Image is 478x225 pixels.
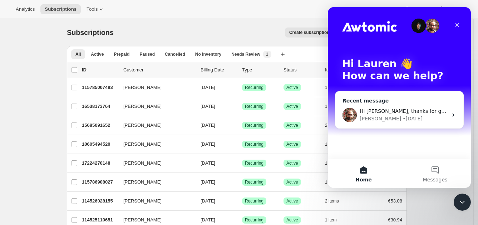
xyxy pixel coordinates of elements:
div: Items [325,66,361,74]
p: 10605494520 [82,141,118,148]
span: [PERSON_NAME] [123,197,162,205]
button: Create new view [277,49,289,59]
button: 1 item [325,158,345,168]
span: 1 item [325,85,337,90]
button: 1 item [325,82,345,92]
span: [DATE] [201,198,215,204]
span: Help [411,6,420,12]
span: Active [286,179,298,185]
iframe: Intercom live chat [454,194,471,211]
button: [PERSON_NAME] [119,139,191,150]
span: Active [286,104,298,109]
div: 16538173764[PERSON_NAME][DATE]SuccessRecurringSuccessActive1 item£25.89 [82,101,402,111]
p: Customer [123,66,195,74]
p: 16538173764 [82,103,118,110]
span: Recurring [245,160,263,166]
span: 2 items [325,122,339,128]
button: [PERSON_NAME] [119,101,191,112]
span: Recurring [245,198,263,204]
span: 1 item [325,179,337,185]
div: 114526028155[PERSON_NAME][DATE]SuccessRecurringSuccessActive2 items€53.08 [82,196,402,206]
span: 1 item [325,141,337,147]
span: Analytics [16,6,35,12]
span: Prepaid [114,51,129,57]
span: [DATE] [201,122,215,128]
span: €30.94 [388,217,402,222]
span: Active [286,85,298,90]
button: Analytics [11,4,39,14]
span: [PERSON_NAME] [123,141,162,148]
span: Active [286,122,298,128]
span: Settings [445,6,462,12]
button: 1 item [325,101,345,111]
span: Recurring [245,122,263,128]
p: 114526028155 [82,197,118,205]
span: [DATE] [201,104,215,109]
div: Type [242,66,278,74]
div: 17224270148[PERSON_NAME][DATE]SuccessRecurringSuccessActive1 item$36.30 [82,158,402,168]
p: Billing Date [201,66,236,74]
button: Subscriptions [40,4,81,14]
p: 115785007483 [82,84,118,91]
span: No inventory [195,51,221,57]
div: 10605494520[PERSON_NAME][DATE]SuccessRecurringSuccessActive1 item€30.04 [82,139,402,149]
button: [PERSON_NAME] [119,82,191,93]
button: Tools [82,4,109,14]
span: [DATE] [201,179,215,185]
button: [PERSON_NAME] [119,120,191,131]
span: Recurring [245,85,263,90]
span: [PERSON_NAME] [123,122,162,129]
p: 17224270148 [82,160,118,167]
span: [DATE] [201,160,215,166]
span: Create subscription [289,30,330,35]
p: ID [82,66,118,74]
span: Active [286,160,298,166]
button: Help [399,4,432,14]
button: [PERSON_NAME] [119,195,191,207]
span: Recurring [245,217,263,223]
button: 1 item [325,177,345,187]
span: Active [286,141,298,147]
div: 115785007483[PERSON_NAME][DATE]SuccessRecurringSuccessActive1 item€30.94 [82,82,402,92]
span: 1 [266,51,268,57]
span: Recurring [245,104,263,109]
button: [PERSON_NAME] [119,157,191,169]
span: Subscriptions [45,6,77,12]
button: 2 items [325,196,347,206]
button: 1 item [325,139,345,149]
span: €53.08 [388,198,402,204]
span: Messages [95,170,120,175]
span: [DATE] [201,85,215,90]
span: Tools [87,6,98,12]
span: [PERSON_NAME] [123,216,162,224]
button: [PERSON_NAME] [119,176,191,188]
div: • [DATE] [75,108,95,115]
div: 15685091652[PERSON_NAME][DATE]SuccessRecurringSuccessActive2 items€56.08 [82,120,402,130]
span: [DATE] [201,217,215,222]
p: 115786908027 [82,179,118,186]
span: Active [286,198,298,204]
button: Create subscription [285,27,334,37]
span: [PERSON_NAME] [123,84,162,91]
p: 15685091652 [82,122,118,129]
div: Close [123,11,136,24]
div: 115786908027[PERSON_NAME][DATE]SuccessRecurringSuccessActive1 item€30.94 [82,177,402,187]
button: Messages [72,152,143,181]
span: Active [286,217,298,223]
span: Subscriptions [67,29,114,36]
span: [DATE] [201,141,215,147]
span: Home [28,170,44,175]
span: Active [91,51,104,57]
span: 2 items [325,198,339,204]
iframe: Intercom live chat [328,7,471,188]
span: All [75,51,81,57]
button: Settings [434,4,467,14]
span: 1 item [325,104,337,109]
